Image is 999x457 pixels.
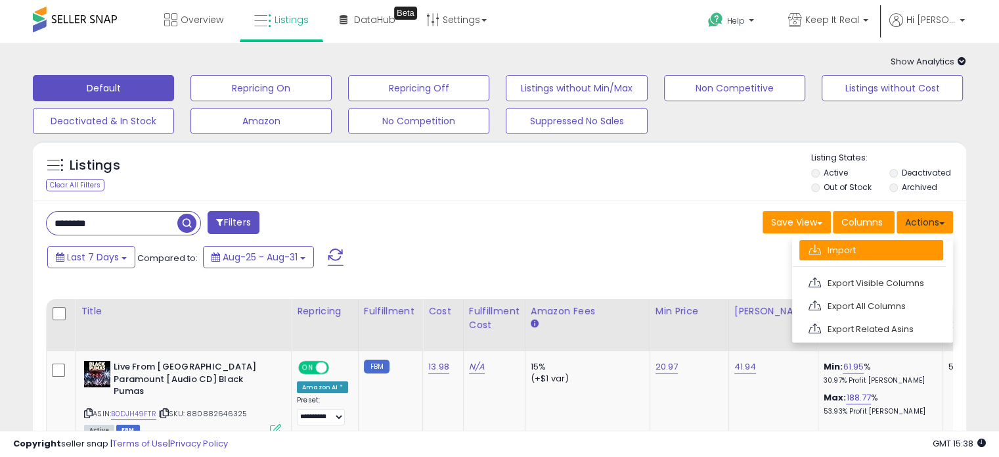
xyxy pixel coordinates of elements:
strong: Copyright [13,437,61,450]
div: Min Price [655,304,723,318]
div: 15% [531,361,640,373]
button: Last 7 Days [47,246,135,268]
button: Amazon [190,108,332,134]
button: Save View [763,211,831,233]
span: DataHub [354,13,395,26]
button: Listings without Cost [822,75,963,101]
div: Tooltip anchor [394,7,417,20]
small: FBM [364,360,389,373]
button: No Competition [348,108,489,134]
span: OFF [327,362,348,373]
button: Deactivated & In Stock [33,108,174,134]
a: 188.77 [846,391,871,404]
div: % [824,392,933,416]
span: Listings [275,13,309,26]
button: Default [33,75,174,101]
div: Amazon AI * [297,381,348,393]
div: Amazon Fees [531,304,644,318]
div: [PERSON_NAME] [734,304,812,318]
button: Actions [897,211,953,233]
div: (+$1 var) [531,373,640,385]
button: Aug-25 - Aug-31 [203,246,314,268]
span: Hi [PERSON_NAME] [906,13,956,26]
div: Clear All Filters [46,179,104,191]
div: Cost [428,304,458,318]
span: Overview [181,13,223,26]
span: Last 7 Days [67,251,119,264]
button: Repricing On [190,75,332,101]
span: ON [300,362,316,373]
span: Keep It Real [805,13,859,26]
a: N/A [469,360,485,373]
a: Import [799,240,943,260]
span: Columns [841,216,883,229]
button: Non Competitive [664,75,805,101]
span: Aug-25 - Aug-31 [223,251,298,264]
a: 61.95 [843,360,864,373]
button: Repricing Off [348,75,489,101]
button: Suppressed No Sales [506,108,647,134]
img: 51B-eNcuHOL._SL40_.jpg [84,361,110,387]
th: The percentage added to the cost of goods (COGS) that forms the calculator for Min & Max prices. [818,299,943,351]
b: Max: [824,391,847,404]
a: Hi [PERSON_NAME] [889,13,965,43]
div: seller snap | | [13,438,228,450]
div: Fulfillment [364,304,417,318]
label: Deactivated [901,167,950,178]
a: Export Visible Columns [799,273,943,293]
a: 20.97 [655,360,678,373]
span: FBM [116,425,140,436]
h5: Listings [70,156,120,175]
div: 5 [948,361,989,373]
button: Columns [833,211,895,233]
i: Get Help [707,12,724,28]
div: Fulfillment Cost [469,304,520,332]
label: Active [824,167,848,178]
a: 41.94 [734,360,757,373]
span: Show Analytics [891,55,966,68]
span: 2025-09-8 15:38 GMT [933,437,986,450]
span: | SKU: 880882646325 [158,408,247,419]
div: Title [81,304,286,318]
span: All listings currently available for purchase on Amazon [84,425,114,436]
a: 13.98 [428,360,449,373]
label: Out of Stock [824,181,872,193]
label: Archived [901,181,937,193]
span: Compared to: [137,252,198,264]
a: Help [698,2,767,43]
b: Min: [824,360,843,373]
p: 53.93% Profit [PERSON_NAME] [824,407,933,416]
a: B0DJH49FTR [111,408,156,420]
a: Export Related Asins [799,319,943,339]
button: Listings without Min/Max [506,75,647,101]
button: Filters [208,211,259,234]
b: Live From [GEOGRAPHIC_DATA] Paramount [Audio CD] Black Pumas [114,361,273,401]
span: Help [727,15,745,26]
p: Listing States: [811,152,966,164]
div: Repricing [297,304,353,318]
a: Privacy Policy [170,437,228,450]
div: Preset: [297,396,348,425]
a: Export All Columns [799,296,943,316]
small: Amazon Fees. [531,318,539,330]
div: % [824,361,933,385]
a: Terms of Use [112,437,168,450]
p: 30.97% Profit [PERSON_NAME] [824,376,933,385]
